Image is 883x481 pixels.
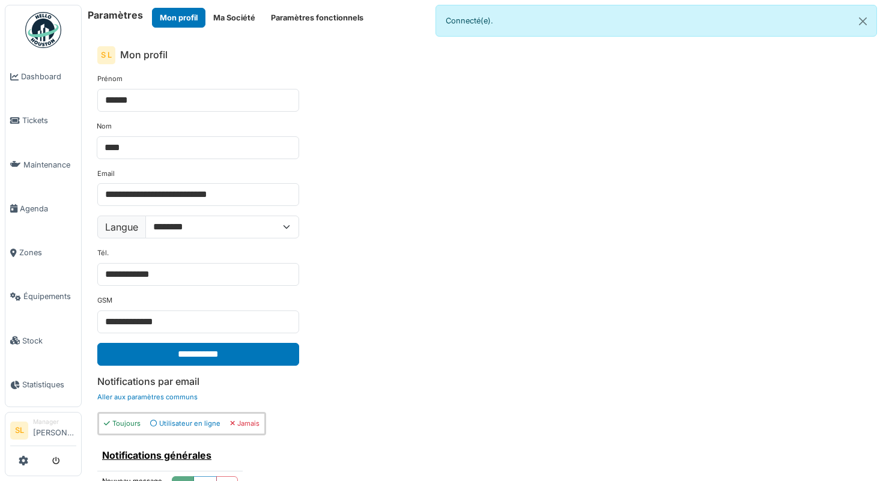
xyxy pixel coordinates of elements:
[849,5,876,37] button: Close
[205,8,263,28] button: Ma Société
[5,55,81,98] a: Dashboard
[23,291,76,302] span: Équipements
[97,46,115,64] div: S L
[5,187,81,231] a: Agenda
[5,274,81,318] a: Équipements
[88,10,143,21] h6: Paramètres
[23,159,76,171] span: Maintenance
[97,74,123,84] label: Prénom
[33,417,76,426] div: Manager
[97,295,112,306] label: GSM
[120,49,168,61] h6: Mon profil
[5,319,81,363] a: Stock
[10,417,76,446] a: SL Manager[PERSON_NAME]
[97,393,198,401] a: Aller aux paramètres communs
[230,419,259,429] div: Jamais
[97,216,146,238] label: Langue
[5,98,81,142] a: Tickets
[5,143,81,187] a: Maintenance
[150,419,220,429] div: Utilisateur en ligne
[10,422,28,440] li: SL
[263,8,371,28] button: Paramètres fonctionnels
[104,419,141,429] div: Toujours
[435,5,877,37] div: Connecté(e).
[22,379,76,390] span: Statistiques
[5,363,81,407] a: Statistiques
[152,8,205,28] button: Mon profil
[97,169,115,179] label: Email
[19,247,76,258] span: Zones
[5,231,81,274] a: Zones
[22,115,76,126] span: Tickets
[97,248,109,258] label: Tél.
[97,376,867,387] h6: Notifications par email
[97,121,112,132] label: Nom
[33,417,76,443] li: [PERSON_NAME]
[22,335,76,346] span: Stock
[21,71,76,82] span: Dashboard
[102,450,238,461] h6: Notifications générales
[20,203,76,214] span: Agenda
[25,12,61,48] img: Badge_color-CXgf-gQk.svg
